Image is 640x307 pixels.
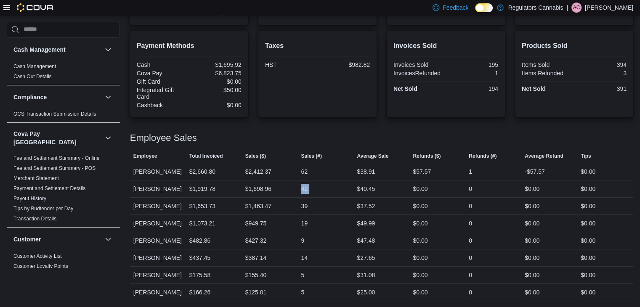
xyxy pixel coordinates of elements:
[522,61,573,68] div: Items Sold
[13,155,100,161] span: Fee and Settlement Summary - Online
[525,236,539,246] div: $0.00
[245,201,271,211] div: $1,463.47
[13,196,46,201] a: Payout History
[357,167,375,177] div: $38.91
[443,3,468,12] span: Feedback
[13,253,62,259] a: Customer Activity List
[475,3,493,12] input: Dark Mode
[581,153,591,159] span: Tips
[191,78,242,85] div: $0.00
[525,218,539,228] div: $0.00
[413,184,428,194] div: $0.00
[137,87,188,100] div: Integrated Gift Card
[13,93,47,101] h3: Compliance
[191,61,242,68] div: $1,695.92
[245,287,267,297] div: $125.01
[581,270,595,280] div: $0.00
[103,133,113,143] button: Cova Pay [GEOGRAPHIC_DATA]
[103,92,113,102] button: Compliance
[13,111,96,117] span: OCS Transaction Submission Details
[301,167,308,177] div: 62
[357,184,375,194] div: $40.45
[447,61,498,68] div: 195
[301,253,308,263] div: 14
[13,73,52,80] span: Cash Out Details
[103,234,113,244] button: Customer
[13,185,85,192] span: Payment and Settlement Details
[447,85,498,92] div: 194
[469,236,472,246] div: 0
[522,70,573,77] div: Items Refunded
[566,3,568,13] p: |
[301,184,308,194] div: 42
[393,70,444,77] div: InvoicesRefunded
[191,87,242,93] div: $50.00
[137,70,188,77] div: Cova Pay
[245,218,267,228] div: $949.75
[137,78,188,85] div: Gift Card
[581,167,595,177] div: $0.00
[189,167,215,177] div: $2,660.80
[525,153,563,159] span: Average Refund
[265,61,316,68] div: HST
[7,251,120,305] div: Customer
[265,41,370,51] h2: Taxes
[581,184,595,194] div: $0.00
[576,61,627,68] div: 394
[130,198,186,214] div: [PERSON_NAME]
[357,287,375,297] div: $25.00
[130,133,197,143] h3: Employee Sales
[301,236,305,246] div: 9
[103,45,113,55] button: Cash Management
[357,201,375,211] div: $37.52
[13,205,73,212] span: Tips by Budtender per Day
[469,218,472,228] div: 0
[189,253,211,263] div: $437.45
[413,287,428,297] div: $0.00
[525,253,539,263] div: $0.00
[189,184,215,194] div: $1,919.78
[357,236,375,246] div: $47.48
[581,218,595,228] div: $0.00
[469,153,497,159] span: Refunds (#)
[7,109,120,122] div: Compliance
[413,167,431,177] div: $57.57
[245,167,271,177] div: $2,412.37
[245,153,266,159] span: Sales ($)
[413,218,428,228] div: $0.00
[413,236,428,246] div: $0.00
[525,184,539,194] div: $0.00
[189,236,211,246] div: $482.86
[13,74,52,79] a: Cash Out Details
[357,153,388,159] span: Average Sale
[245,184,271,194] div: $1,698.96
[245,236,267,246] div: $427.32
[301,153,322,159] span: Sales (#)
[469,201,472,211] div: 0
[469,184,472,194] div: 0
[137,41,242,51] h2: Payment Methods
[469,167,472,177] div: 1
[393,41,498,51] h2: Invoices Sold
[13,216,56,222] a: Transaction Details
[13,165,96,172] span: Fee and Settlement Summary - POS
[13,45,101,54] button: Cash Management
[13,195,46,202] span: Payout History
[191,70,242,77] div: $6,823.75
[245,270,267,280] div: $155.40
[189,201,215,211] div: $1,653.73
[13,93,101,101] button: Compliance
[13,175,59,182] span: Merchant Statement
[469,270,472,280] div: 0
[13,175,59,181] a: Merchant Statement
[17,3,54,12] img: Cova
[319,61,370,68] div: $982.82
[245,253,267,263] div: $387.14
[576,70,627,77] div: 3
[576,85,627,92] div: 391
[130,163,186,180] div: [PERSON_NAME]
[13,206,73,212] a: Tips by Budtender per Day
[13,130,101,146] h3: Cova Pay [GEOGRAPHIC_DATA]
[7,61,120,85] div: Cash Management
